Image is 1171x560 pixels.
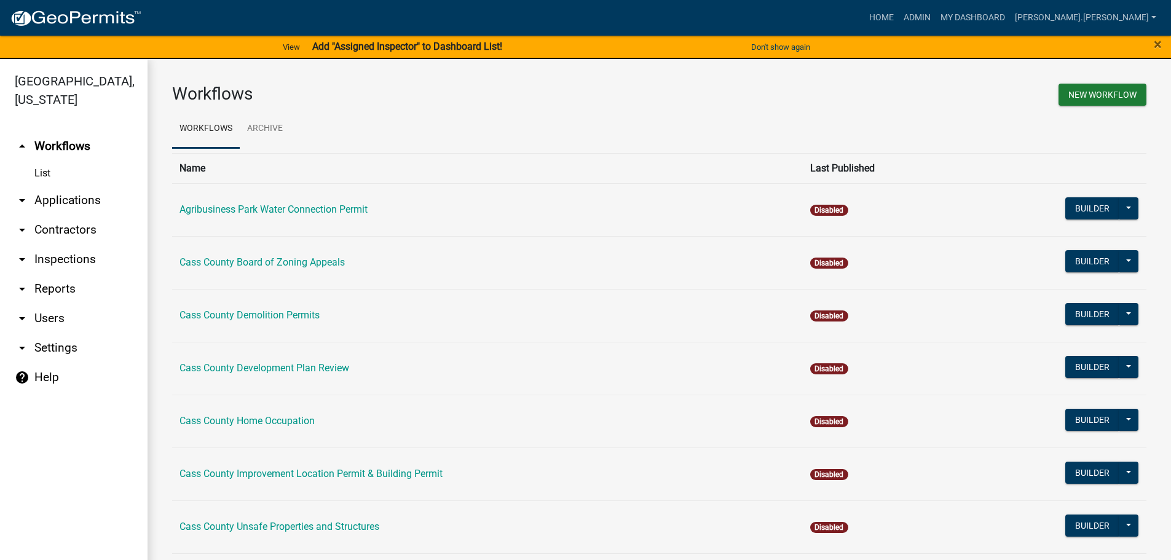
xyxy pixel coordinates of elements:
a: [PERSON_NAME].[PERSON_NAME] [1010,6,1161,30]
a: Cass County Demolition Permits [179,309,320,321]
span: × [1154,36,1162,53]
i: help [15,370,30,385]
button: Builder [1065,197,1119,219]
strong: Add "Assigned Inspector" to Dashboard List! [312,41,502,52]
a: View [278,37,305,57]
span: Disabled [810,522,848,533]
i: arrow_drop_up [15,139,30,154]
span: Disabled [810,469,848,480]
a: Cass County Development Plan Review [179,362,349,374]
i: arrow_drop_down [15,252,30,267]
span: Disabled [810,310,848,321]
a: Cass County Board of Zoning Appeals [179,256,345,268]
i: arrow_drop_down [15,193,30,208]
span: Disabled [810,363,848,374]
button: Close [1154,37,1162,52]
button: Builder [1065,250,1119,272]
button: Builder [1065,356,1119,378]
button: Builder [1065,515,1119,537]
a: Cass County Improvement Location Permit & Building Permit [179,468,443,479]
span: Disabled [810,416,848,427]
span: Disabled [810,258,848,269]
a: Workflows [172,109,240,149]
i: arrow_drop_down [15,282,30,296]
button: Builder [1065,462,1119,484]
a: Home [864,6,899,30]
a: Agribusiness Park Water Connection Permit [179,203,368,215]
a: My Dashboard [936,6,1010,30]
th: Last Published [803,153,973,183]
a: Archive [240,109,290,149]
button: Builder [1065,409,1119,431]
a: Cass County Unsafe Properties and Structures [179,521,379,532]
i: arrow_drop_down [15,311,30,326]
i: arrow_drop_down [15,341,30,355]
th: Name [172,153,803,183]
a: Admin [899,6,936,30]
i: arrow_drop_down [15,223,30,237]
a: Cass County Home Occupation [179,415,315,427]
h3: Workflows [172,84,650,105]
button: Don't show again [746,37,815,57]
button: New Workflow [1059,84,1146,106]
span: Disabled [810,205,848,216]
button: Builder [1065,303,1119,325]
